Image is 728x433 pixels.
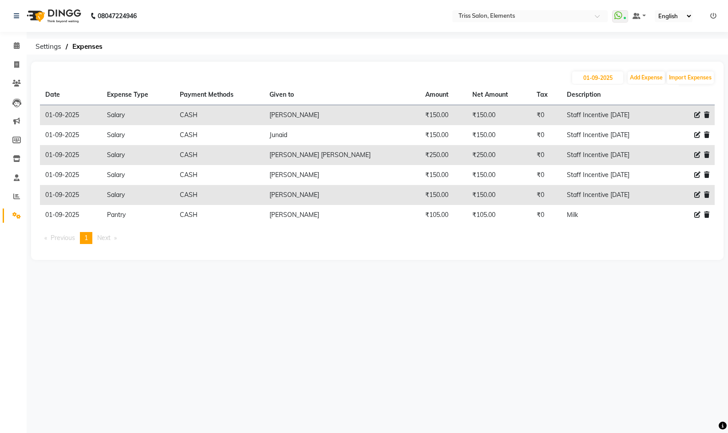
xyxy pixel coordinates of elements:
[102,145,174,165] td: Salary
[84,234,88,242] span: 1
[174,125,264,145] td: CASH
[467,105,531,126] td: ₹150.00
[531,185,562,205] td: ₹0
[40,205,102,225] td: 01-09-2025
[40,125,102,145] td: 01-09-2025
[174,165,264,185] td: CASH
[531,205,562,225] td: ₹0
[98,4,137,28] b: 08047224946
[420,145,467,165] td: ₹250.00
[467,185,531,205] td: ₹150.00
[174,145,264,165] td: CASH
[420,205,467,225] td: ₹105.00
[23,4,83,28] img: logo
[420,85,467,105] th: Amount
[40,185,102,205] td: 01-09-2025
[40,165,102,185] td: 01-09-2025
[264,185,420,205] td: [PERSON_NAME]
[40,85,102,105] th: Date
[51,234,75,242] span: Previous
[467,205,531,225] td: ₹105.00
[531,105,562,126] td: ₹0
[628,71,665,84] button: Add Expense
[531,165,562,185] td: ₹0
[531,145,562,165] td: ₹0
[562,165,664,185] td: Staff Incentive [DATE]
[420,185,467,205] td: ₹150.00
[572,71,623,84] input: PLACEHOLDER.DATE
[467,165,531,185] td: ₹150.00
[420,125,467,145] td: ₹150.00
[467,125,531,145] td: ₹150.00
[102,105,174,126] td: Salary
[174,205,264,225] td: CASH
[97,234,111,242] span: Next
[40,105,102,126] td: 01-09-2025
[40,232,715,244] nav: Pagination
[102,205,174,225] td: Pantry
[467,145,531,165] td: ₹250.00
[102,85,174,105] th: Expense Type
[562,105,664,126] td: Staff Incentive [DATE]
[531,85,562,105] th: Tax
[562,145,664,165] td: Staff Incentive [DATE]
[562,185,664,205] td: Staff Incentive [DATE]
[264,165,420,185] td: [PERSON_NAME]
[264,105,420,126] td: [PERSON_NAME]
[40,145,102,165] td: 01-09-2025
[562,85,664,105] th: Description
[264,205,420,225] td: [PERSON_NAME]
[102,125,174,145] td: Salary
[68,39,107,55] span: Expenses
[562,205,664,225] td: Milk
[174,185,264,205] td: CASH
[420,105,467,126] td: ₹150.00
[467,85,531,105] th: Net Amount
[174,105,264,126] td: CASH
[264,125,420,145] td: Junaid
[562,125,664,145] td: Staff Incentive [DATE]
[420,165,467,185] td: ₹150.00
[31,39,66,55] span: Settings
[102,185,174,205] td: Salary
[667,71,714,84] button: Import Expenses
[102,165,174,185] td: Salary
[264,145,420,165] td: [PERSON_NAME] [PERSON_NAME]
[531,125,562,145] td: ₹0
[174,85,264,105] th: Payment Methods
[264,85,420,105] th: Given to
